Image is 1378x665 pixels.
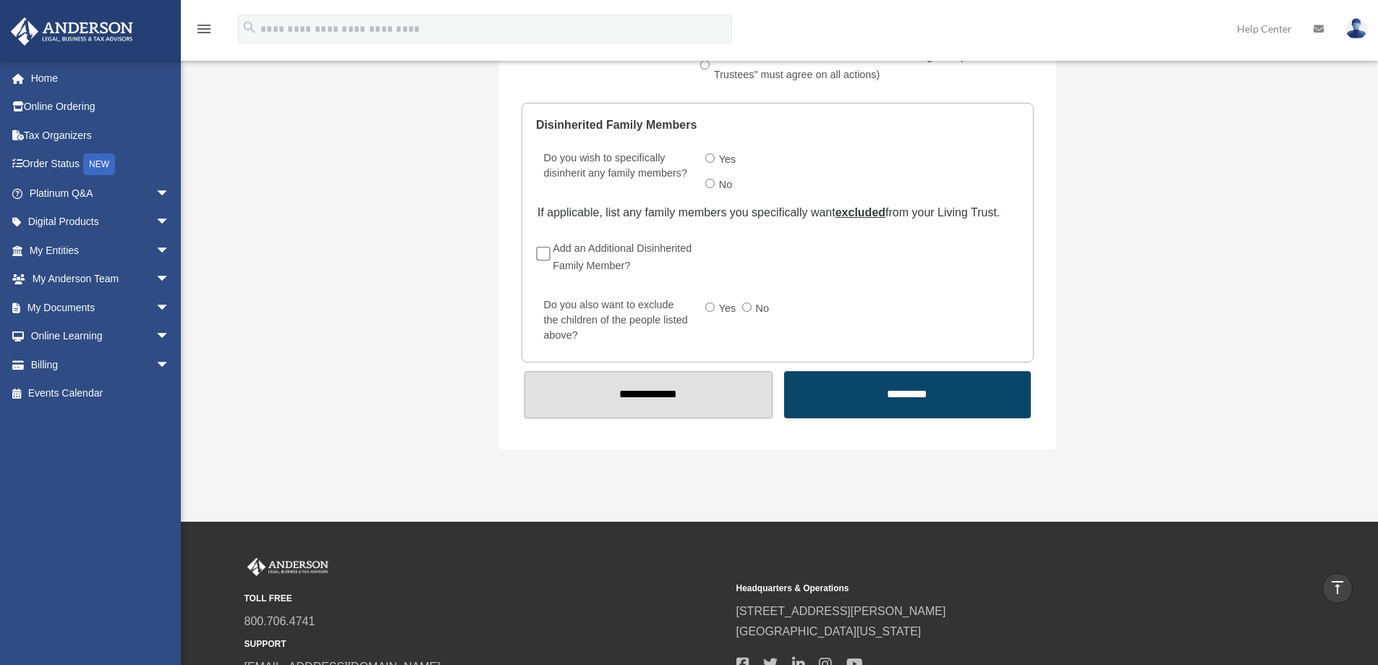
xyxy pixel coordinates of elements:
legend: Disinherited Family Members [536,103,1019,147]
label: No [752,297,775,321]
a: menu [195,25,213,38]
span: arrow_drop_down [156,265,184,295]
a: My Anderson Teamarrow_drop_down [10,265,192,294]
u: excluded [835,206,885,219]
label: Add an Additional Disinherited Family Member? [548,237,705,278]
div: If applicable, list any family members you specifically want from your Living Trust. [537,203,1018,223]
i: vertical_align_top [1329,579,1346,596]
a: Online Ordering [10,93,192,122]
span: arrow_drop_down [156,293,184,323]
small: Headquarters & Operations [736,581,1218,596]
img: User Pic [1345,18,1367,39]
label: Yes [715,297,742,321]
img: Anderson Advisors Platinum Portal [7,17,137,46]
small: TOLL FREE [244,591,726,606]
label: Do you also want to exclude the children of the people listed above? [537,295,694,346]
a: Online Learningarrow_drop_down [10,322,192,351]
a: My Entitiesarrow_drop_down [10,236,192,265]
a: Digital Productsarrow_drop_down [10,208,192,237]
span: arrow_drop_down [156,350,184,380]
a: 800.706.4741 [244,615,315,627]
span: arrow_drop_down [156,322,184,352]
a: Home [10,64,192,93]
span: arrow_drop_down [156,179,184,208]
i: menu [195,20,213,38]
span: arrow_drop_down [156,236,184,266]
a: Tax Organizers [10,121,192,150]
a: [GEOGRAPHIC_DATA][US_STATE] [736,625,922,638]
label: No [715,174,739,197]
a: vertical_align_top [1322,573,1353,603]
small: SUPPORT [244,637,726,652]
i: search [242,20,258,35]
a: Platinum Q&Aarrow_drop_down [10,179,192,208]
label: Yes [715,148,742,171]
label: The Successor Trustees above are to serve together (Note: "Co-Trustees" must agree on all actions) [710,46,1042,87]
label: Do you wish to specifically disinherit any family members? [537,148,694,200]
a: [STREET_ADDRESS][PERSON_NAME] [736,605,946,617]
a: My Documentsarrow_drop_down [10,293,192,322]
a: Events Calendar [10,379,192,408]
div: NEW [83,153,115,175]
a: Billingarrow_drop_down [10,350,192,379]
span: arrow_drop_down [156,208,184,237]
img: Anderson Advisors Platinum Portal [244,558,331,577]
a: Order StatusNEW [10,150,192,179]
